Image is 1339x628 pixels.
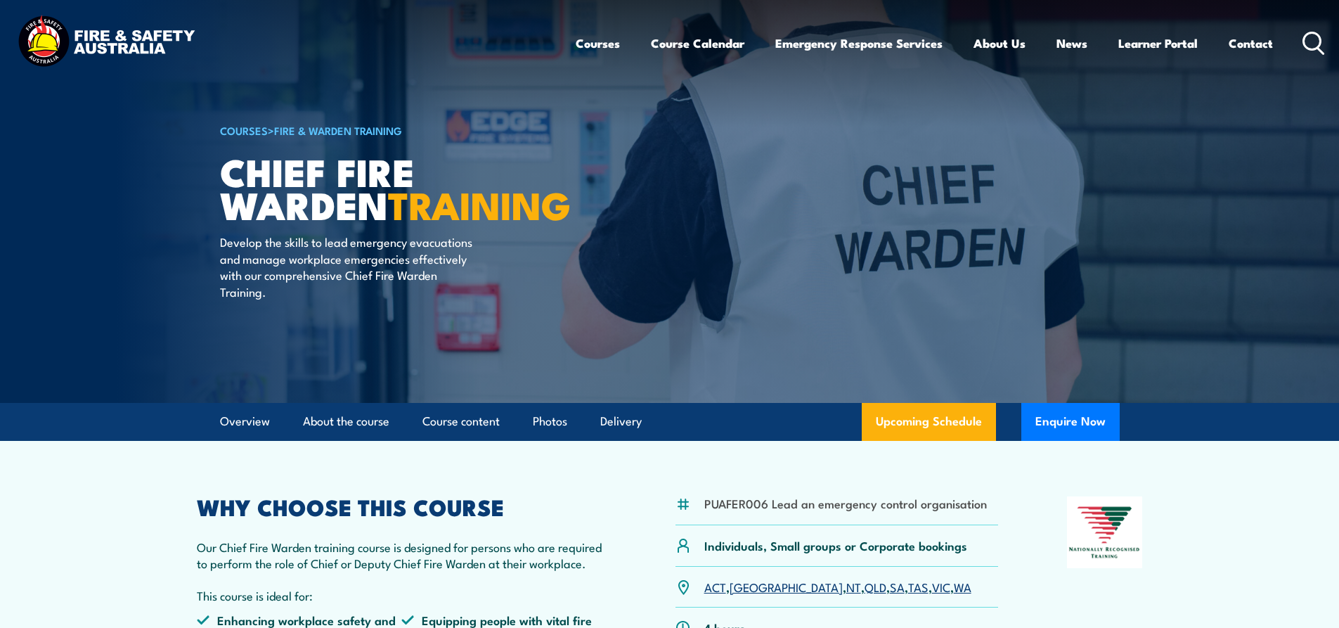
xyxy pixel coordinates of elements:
a: NT [846,578,861,595]
a: COURSES [220,122,268,138]
h1: Chief Fire Warden [220,155,567,220]
a: Course Calendar [651,25,744,62]
a: Photos [533,403,567,440]
a: About the course [303,403,389,440]
a: Course content [422,403,500,440]
a: Emergency Response Services [775,25,943,62]
p: Develop the skills to lead emergency evacuations and manage workplace emergencies effectively wit... [220,233,477,300]
a: SA [890,578,905,595]
p: , , , , , , , [704,579,971,595]
h2: WHY CHOOSE THIS COURSE [197,496,607,516]
button: Enquire Now [1021,403,1120,441]
a: Overview [220,403,270,440]
p: Our Chief Fire Warden training course is designed for persons who are required to perform the rol... [197,539,607,572]
a: Delivery [600,403,642,440]
p: This course is ideal for: [197,587,607,603]
a: Courses [576,25,620,62]
a: VIC [932,578,950,595]
a: TAS [908,578,929,595]
a: Learner Portal [1118,25,1198,62]
a: Contact [1229,25,1273,62]
a: QLD [865,578,886,595]
a: [GEOGRAPHIC_DATA] [730,578,843,595]
h6: > [220,122,567,139]
a: Upcoming Schedule [862,403,996,441]
p: Individuals, Small groups or Corporate bookings [704,537,967,553]
a: News [1056,25,1087,62]
strong: TRAINING [388,174,571,233]
a: About Us [973,25,1026,62]
img: Nationally Recognised Training logo. [1067,496,1143,568]
li: PUAFER006 Lead an emergency control organisation [704,495,987,511]
a: WA [954,578,971,595]
a: Fire & Warden Training [274,122,402,138]
a: ACT [704,578,726,595]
